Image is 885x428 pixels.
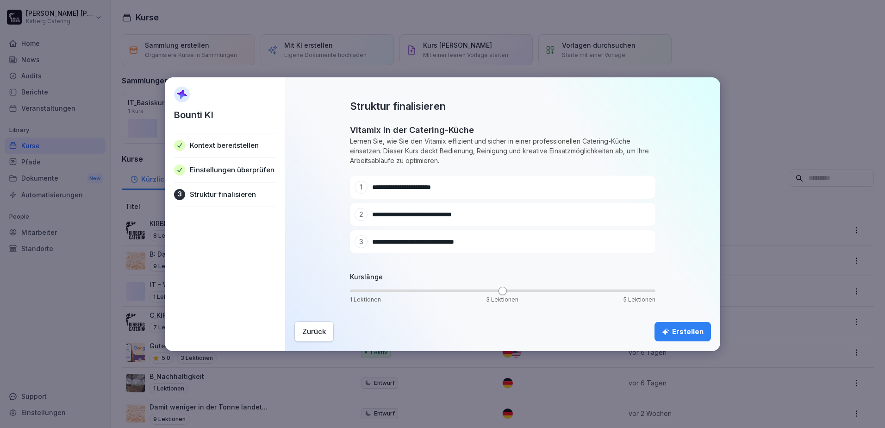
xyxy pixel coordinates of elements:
div: 1 [355,181,368,194]
div: 3 [174,189,185,200]
h4: Kurslänge [350,272,655,282]
div: Zurück [302,327,326,337]
p: 5 Lektionen [623,296,655,303]
h2: Struktur finalisieren [350,100,446,113]
p: 1 Lektionen [350,296,381,303]
div: Erstellen [662,327,704,337]
div: 2 [355,208,368,221]
p: Bounti KI [174,108,213,122]
p: Struktur finalisieren [190,190,256,199]
img: AI Sparkle [174,87,190,102]
p: 3 Lektionen [486,296,518,303]
div: 3 [355,235,368,248]
p: Kontext bereitstellen [190,141,259,150]
span: Volume [499,287,507,295]
h2: Vitamix in der Catering-Küche [350,124,655,136]
p: Lernen Sie, wie Sie den Vitamix effizient und sicher in einer professionellen Catering-Küche eins... [350,136,655,165]
p: Einstellungen überprüfen [190,165,274,175]
button: Zurück [294,321,334,342]
button: Erstellen [654,322,711,341]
